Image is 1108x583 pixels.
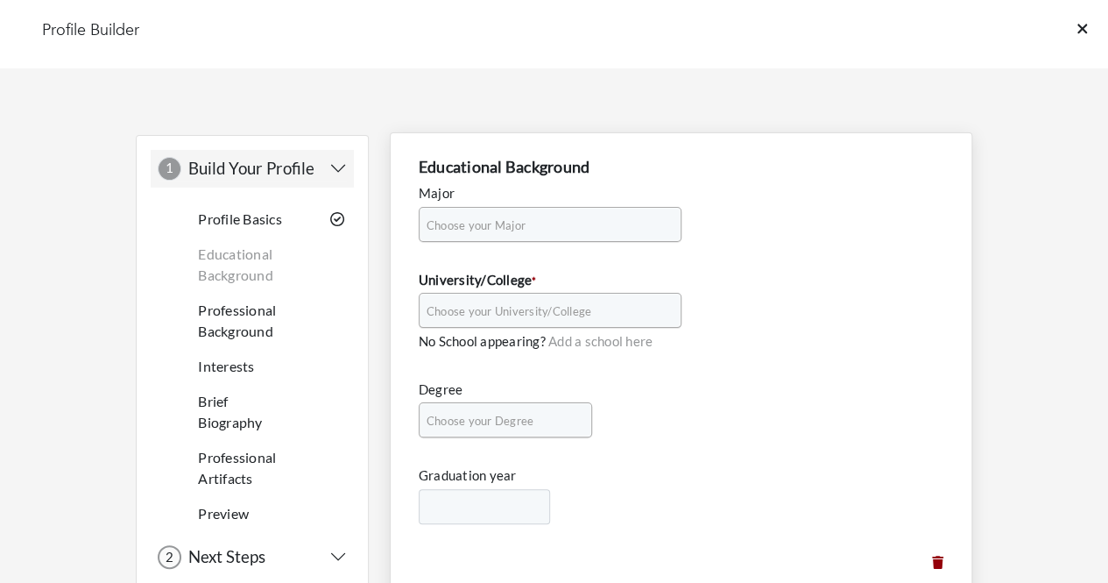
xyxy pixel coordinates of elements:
[198,210,282,227] a: Profile Basics
[158,157,181,181] div: 1
[427,294,658,329] span: Choose your University/College
[532,274,536,288] abbr: required
[427,403,568,438] span: Choose your Degree
[419,158,943,177] h4: Educational Background
[158,545,181,569] div: 2
[158,545,347,569] button: 2 Next Steps
[427,208,658,243] span: Choose your Major
[548,333,653,349] a: Add a school here
[419,380,463,400] label: Degree
[158,157,347,181] button: 1 Build Your Profile
[181,159,314,179] h5: Build Your Profile
[419,331,546,352] label: No School appearing?
[419,466,517,486] label: Graduation year
[419,270,537,290] label: University/College
[419,183,455,203] label: Major
[181,547,265,567] h5: Next Steps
